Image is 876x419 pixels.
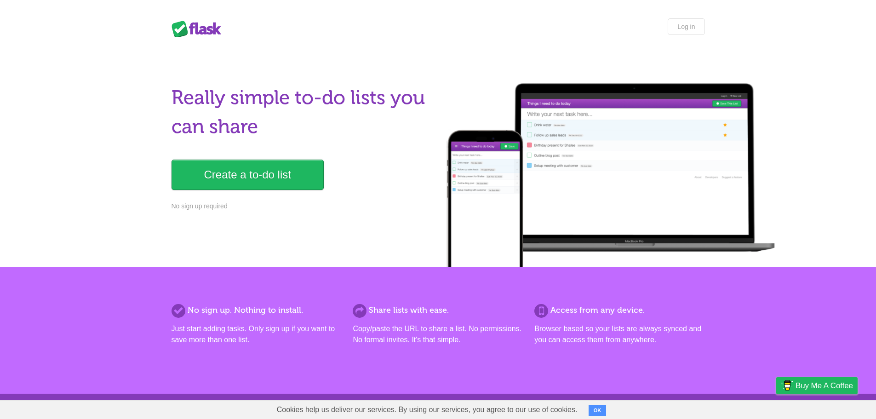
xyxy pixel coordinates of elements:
h2: No sign up. Nothing to install. [172,304,342,316]
p: Browser based so your lists are always synced and you can access them from anywhere. [534,323,704,345]
p: No sign up required [172,201,433,211]
h2: Share lists with ease. [353,304,523,316]
span: Cookies help us deliver our services. By using our services, you agree to our use of cookies. [268,401,587,419]
div: Flask Lists [172,21,227,37]
img: Buy me a coffee [781,378,793,393]
a: Log in [668,18,704,35]
p: Copy/paste the URL to share a list. No permissions. No formal invites. It's that simple. [353,323,523,345]
a: Buy me a coffee [776,377,858,394]
p: Just start adding tasks. Only sign up if you want to save more than one list. [172,323,342,345]
span: Buy me a coffee [796,378,853,394]
h1: Really simple to-do lists you can share [172,83,433,141]
a: Create a to-do list [172,160,324,190]
button: OK [589,405,607,416]
h2: Access from any device. [534,304,704,316]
